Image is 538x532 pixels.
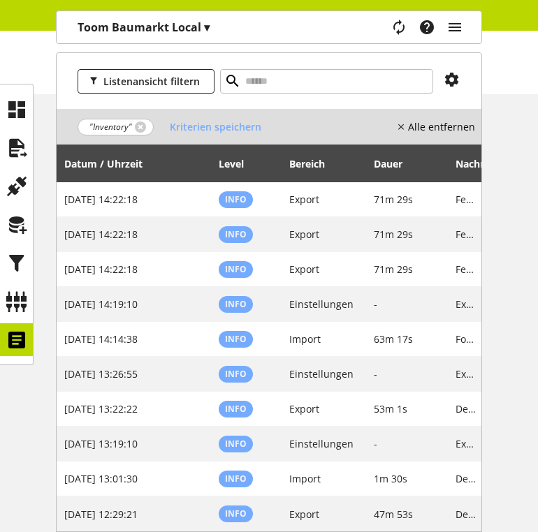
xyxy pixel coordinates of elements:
span: 47m 53s [374,508,413,521]
span: "Inventory" [89,121,132,133]
p: Toom Baumarkt Local [78,19,210,36]
span: [DATE] 14:22:18 [64,228,138,241]
span: Listenansicht filtern [103,74,200,89]
nobr: Alle entfernen [408,119,475,134]
span: Einstellungen [289,297,354,311]
span: Info [225,228,247,240]
span: [DATE] 14:22:18 [64,263,138,276]
span: ▾ [204,20,210,35]
div: Bereich [289,156,339,171]
span: 71m 29s [374,263,413,276]
span: Info [225,403,247,415]
span: Import [289,472,321,485]
span: [DATE] 14:19:10 [64,297,138,311]
span: Export [289,228,319,241]
span: [DATE] 12:29:21 [64,508,138,521]
span: [DATE] 13:19:10 [64,437,138,450]
span: [DATE] 14:14:38 [64,332,138,346]
div: Nachricht [456,149,502,177]
h2: Export-Download für Idealo + Geizhals Inventory (DE) erfolgreich. [456,297,477,311]
span: Info [225,508,247,519]
div: Dauer [374,156,416,171]
span: 53m 1s [374,402,407,415]
span: Export [289,193,319,206]
h2: Der Download des Feeds Masterfeed mit der Feed-ID 120 war erfolgreich. (Feed geändert) [456,471,477,486]
span: [DATE] 14:22:18 [64,193,138,206]
span: Info [225,193,247,205]
div: Level [219,156,258,171]
span: Einstellungen [289,367,354,380]
span: 71m 29s [374,228,413,241]
h2: Export-Download für Idealo + Geizhals Inventory (DE) erfolgreich. [456,367,477,381]
span: Info [225,473,247,485]
span: Export [289,263,319,276]
h2: Der Export-Upload MS Server für den Export Microsoft Local Inventory mit der Export-ID 259 war er... [456,507,477,522]
h2: Feed-Export erfolgreich für den Export Idealo + Geizhals Inventory (DE) mit der Export-ID 257. [456,262,477,276]
nav: main navigation [56,10,482,44]
button: Listenansicht filtern [78,69,215,94]
h2: Der Export-Upload MS Server für den Export Microsoft Local Inventory mit der Export-ID 259 war er... [456,401,477,416]
span: [DATE] 13:26:55 [64,367,138,380]
span: 63m 17s [374,332,413,346]
div: Datum / Uhrzeit [64,156,157,171]
h2: Feed-Export erfolgreich für den Export click2buy Local Inventory (DE) mit der Export-ID 258. [456,227,477,242]
span: [DATE] 13:01:30 [64,472,138,485]
span: [DATE] 13:22:22 [64,402,138,415]
span: 1m 30s [374,472,407,485]
span: Export [289,402,319,415]
span: Kriterien speichern [170,119,261,134]
span: Info [225,368,247,380]
span: 71m 29s [374,193,413,206]
span: Info [225,298,247,310]
span: Import [289,332,321,346]
h2: Export-Download für Idealo + Geizhals Inventory (DE) erfolgreich. [456,436,477,451]
button: Kriterien speichern [159,114,272,139]
span: Export [289,508,319,521]
span: Einstellungen [289,437,354,450]
span: Info [225,438,247,450]
span: Info [225,333,247,345]
h2: Feed-Export erfolgreich für den Export Microsoft Local Inventory mit der Export-ID 259. [456,192,477,207]
h2: Formelberechnung erfolgreich. Die folgenden Datenfelder wurden verarbeitet: GTIN vorhanden/ Aussc... [456,332,477,346]
span: Info [225,263,247,275]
